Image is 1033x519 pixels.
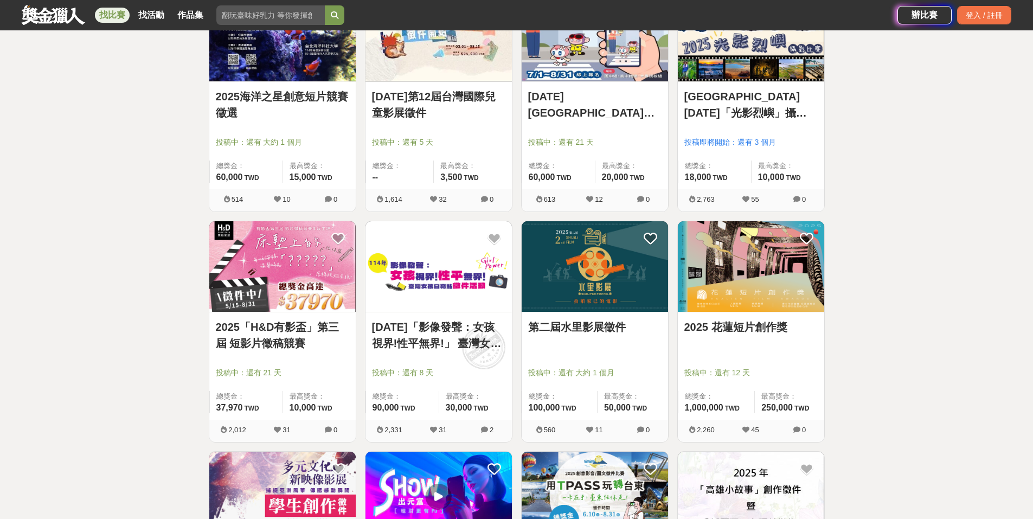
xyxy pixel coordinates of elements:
[684,137,818,148] span: 投稿即將開始：還有 3 個月
[630,174,644,182] span: TWD
[678,221,824,312] img: Cover Image
[372,88,505,121] a: [DATE]第12屆台灣國際兒童影展徵件
[290,161,349,171] span: 最高獎金：
[544,426,556,434] span: 560
[317,174,332,182] span: TWD
[173,8,208,23] a: 作品集
[595,426,602,434] span: 11
[384,195,402,203] span: 1,614
[490,195,493,203] span: 0
[646,195,650,203] span: 0
[528,137,662,148] span: 投稿中：還有 21 天
[761,403,793,412] span: 250,000
[400,405,415,412] span: TWD
[216,391,276,402] span: 總獎金：
[244,405,259,412] span: TWD
[473,405,488,412] span: TWD
[216,367,349,379] span: 投稿中：還有 21 天
[604,391,662,402] span: 最高獎金：
[365,221,512,312] img: Cover Image
[522,221,668,312] img: Cover Image
[529,391,591,402] span: 總獎金：
[794,405,809,412] span: TWD
[685,391,748,402] span: 總獎金：
[684,88,818,121] a: [GEOGRAPHIC_DATA][DATE]「光影烈嶼」攝影比賽
[786,174,800,182] span: TWD
[216,403,243,412] span: 37,970
[440,161,505,171] span: 最高獎金：
[697,195,715,203] span: 2,763
[134,8,169,23] a: 找活動
[713,174,727,182] span: TWD
[216,319,349,351] a: 2025「H&D有影盃」第三屆 短影片徵稿競賽
[684,367,818,379] span: 投稿中：還有 12 天
[602,161,662,171] span: 最高獎金：
[333,195,337,203] span: 0
[384,426,402,434] span: 2,331
[446,391,505,402] span: 最高獎金：
[556,174,571,182] span: TWD
[216,88,349,121] a: 2025海洋之星創意短片競賽徵選
[685,172,711,182] span: 18,000
[373,161,427,171] span: 總獎金：
[802,195,806,203] span: 0
[373,172,378,182] span: --
[595,195,602,203] span: 12
[685,403,723,412] span: 1,000,000
[244,174,259,182] span: TWD
[439,426,446,434] span: 31
[373,403,399,412] span: 90,000
[283,195,290,203] span: 10
[751,195,759,203] span: 55
[561,405,576,412] span: TWD
[290,403,316,412] span: 10,000
[439,195,446,203] span: 32
[632,405,647,412] span: TWD
[464,174,478,182] span: TWD
[528,367,662,379] span: 投稿中：還有 大約 1 個月
[216,5,325,25] input: 翻玩臺味好乳力 等你發揮創意！
[544,195,556,203] span: 613
[897,6,952,24] a: 辦比賽
[602,172,628,182] span: 20,000
[529,172,555,182] span: 60,000
[372,367,505,379] span: 投稿中：還有 8 天
[283,426,290,434] span: 31
[725,405,740,412] span: TWD
[528,319,662,335] a: 第二屆水里影展徵件
[646,426,650,434] span: 0
[758,161,818,171] span: 最高獎金：
[440,172,462,182] span: 3,500
[684,319,818,335] a: 2025 花蓮短片創作獎
[290,172,316,182] span: 15,000
[95,8,130,23] a: 找比賽
[216,137,349,148] span: 投稿中：還有 大約 1 個月
[604,403,631,412] span: 50,000
[373,391,432,402] span: 總獎金：
[758,172,785,182] span: 10,000
[209,221,356,312] img: Cover Image
[529,403,560,412] span: 100,000
[529,161,588,171] span: 總獎金：
[751,426,759,434] span: 45
[802,426,806,434] span: 0
[216,172,243,182] span: 60,000
[317,405,332,412] span: TWD
[372,319,505,351] a: [DATE]「影像發聲：女孩視界!性平無界!」 臺灣女孩日亮點徵件活動 (徵件時間為5/1~8/18 請依此時間為準)
[957,6,1011,24] div: 登入 / 註冊
[290,391,349,402] span: 最高獎金：
[761,391,817,402] span: 最高獎金：
[446,403,472,412] span: 30,000
[528,88,662,121] a: [DATE][GEOGRAPHIC_DATA]交通安全短影音徵件活動計畫
[490,426,493,434] span: 2
[216,161,276,171] span: 總獎金：
[232,195,243,203] span: 514
[372,137,505,148] span: 投稿中：還有 5 天
[697,426,715,434] span: 2,260
[333,426,337,434] span: 0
